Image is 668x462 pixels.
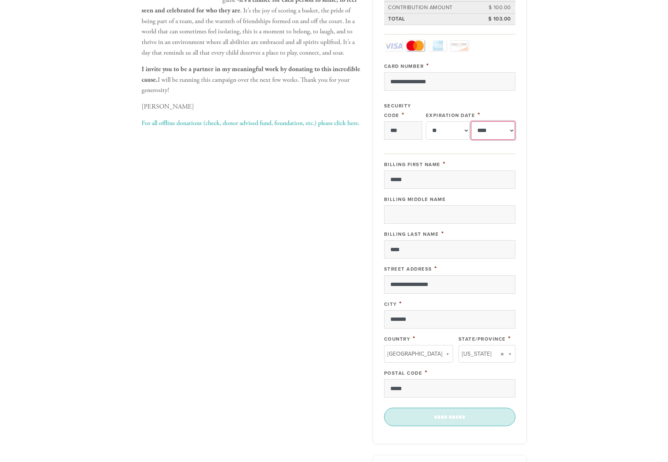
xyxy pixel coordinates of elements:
span: This field is required. [413,334,416,342]
span: This field is required. [478,111,481,119]
span: This field is required. [441,230,444,238]
a: [GEOGRAPHIC_DATA] [384,345,453,363]
a: Visa [384,40,402,51]
td: Total [387,14,479,24]
span: This field is required. [425,368,428,377]
label: Billing Middle Name [384,197,446,202]
td: Contribution Amount [387,3,479,13]
span: This field is required. [434,264,437,272]
a: MasterCard [406,40,424,51]
span: This field is required. [426,62,429,70]
span: This field is required. [402,111,405,119]
label: Country [384,336,410,342]
select: Expiration Date month [426,121,470,140]
label: Expiration Date [426,113,475,118]
td: $ 103.00 [479,14,512,24]
label: Postal Code [384,370,423,376]
label: City [384,301,397,307]
select: Expiration Date year [471,121,515,140]
span: This field is required. [443,160,446,168]
label: Card Number [384,63,424,69]
span: This field is required. [399,300,402,308]
label: Billing Last Name [384,231,439,237]
a: For all offline donations (check, donor advised fund, foundation, etc.) please click here. [142,119,359,127]
span: [US_STATE] [462,349,492,359]
a: Amex [428,40,446,51]
p: [PERSON_NAME] [142,102,362,112]
a: Discover [450,40,468,51]
p: I will be running this campaign over the next few weeks. Thank you for your generosity! [142,64,362,96]
a: [US_STATE] [459,345,515,363]
label: Billing First Name [384,162,441,168]
b: I invite you to be a partner in my meaningful work by donating to this incredible cause. [142,65,360,84]
span: This field is required. [508,334,511,342]
label: State/Province [459,336,506,342]
td: $ 100.00 [479,3,512,13]
label: Security Code [384,103,411,118]
label: Street Address [384,266,432,272]
span: [GEOGRAPHIC_DATA] [387,349,442,359]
